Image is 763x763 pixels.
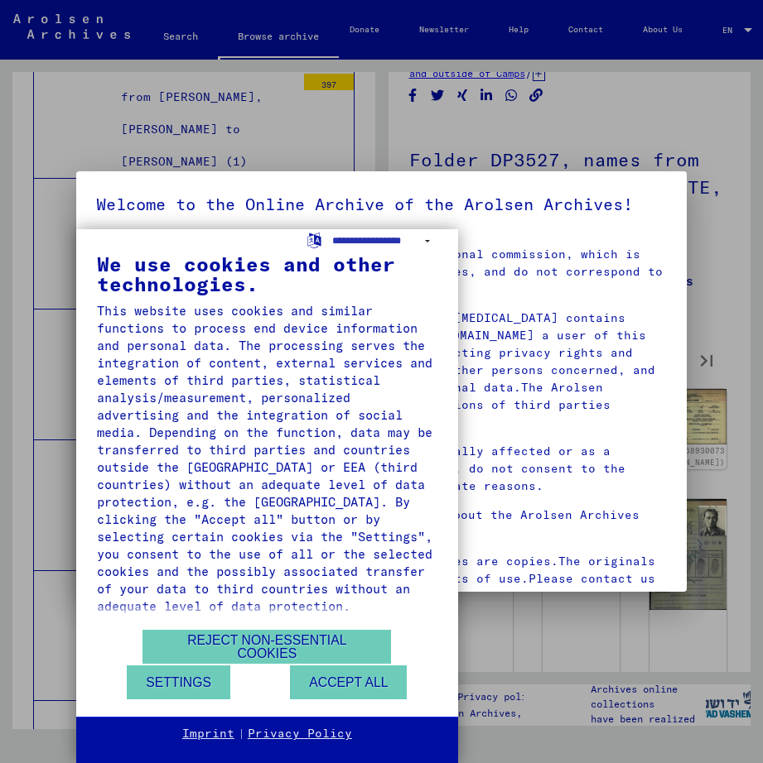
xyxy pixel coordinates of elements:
[97,302,437,615] div: This website uses cookies and similar functions to process end device information and personal da...
[248,726,352,742] a: Privacy Policy
[142,630,391,664] button: Reject non-essential cookies
[97,254,437,294] div: We use cookies and other technologies.
[290,665,407,699] button: Accept all
[182,726,234,742] a: Imprint
[127,665,230,699] button: Settings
